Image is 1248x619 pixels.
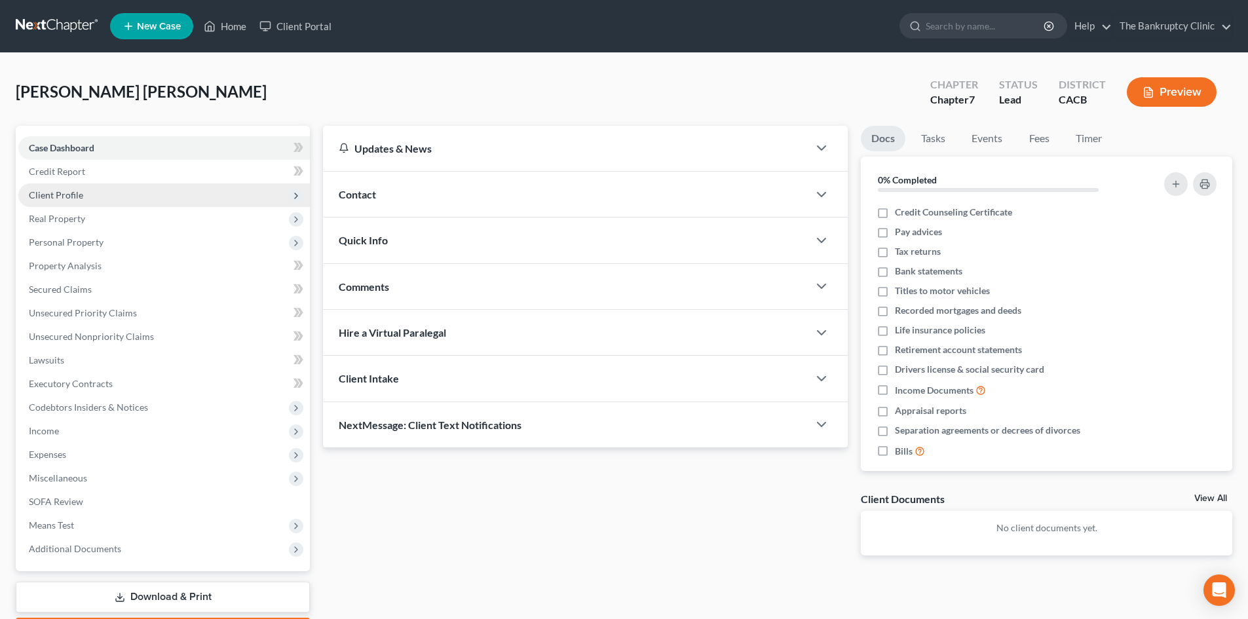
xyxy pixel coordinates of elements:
[895,424,1080,437] span: Separation agreements or decrees of divorces
[895,284,990,297] span: Titles to motor vehicles
[339,326,446,339] span: Hire a Virtual Paralegal
[1203,574,1235,606] div: Open Intercom Messenger
[18,278,310,301] a: Secured Claims
[29,331,154,342] span: Unsecured Nonpriority Claims
[895,304,1021,317] span: Recorded mortgages and deeds
[1018,126,1060,151] a: Fees
[29,236,104,248] span: Personal Property
[1059,77,1106,92] div: District
[895,363,1044,376] span: Drivers license & social security card
[895,245,941,258] span: Tax returns
[16,82,267,101] span: [PERSON_NAME] [PERSON_NAME]
[999,77,1038,92] div: Status
[911,126,956,151] a: Tasks
[969,93,975,105] span: 7
[339,234,388,246] span: Quick Info
[926,14,1046,38] input: Search by name...
[16,582,310,612] a: Download & Print
[29,519,74,531] span: Means Test
[1068,14,1112,38] a: Help
[29,307,137,318] span: Unsecured Priority Claims
[18,254,310,278] a: Property Analysis
[18,136,310,160] a: Case Dashboard
[1059,92,1106,107] div: CACB
[1065,126,1112,151] a: Timer
[895,225,942,238] span: Pay advices
[878,174,937,185] strong: 0% Completed
[29,402,148,413] span: Codebtors Insiders & Notices
[339,419,521,431] span: NextMessage: Client Text Notifications
[18,325,310,348] a: Unsecured Nonpriority Claims
[339,188,376,200] span: Contact
[895,206,1012,219] span: Credit Counseling Certificate
[29,472,87,483] span: Miscellaneous
[29,496,83,507] span: SOFA Review
[29,425,59,436] span: Income
[18,372,310,396] a: Executory Contracts
[339,280,389,293] span: Comments
[895,445,913,458] span: Bills
[29,449,66,460] span: Expenses
[871,521,1222,535] p: No client documents yet.
[1194,494,1227,503] a: View All
[18,160,310,183] a: Credit Report
[29,142,94,153] span: Case Dashboard
[29,354,64,366] span: Lawsuits
[18,301,310,325] a: Unsecured Priority Claims
[18,348,310,372] a: Lawsuits
[861,492,945,506] div: Client Documents
[895,324,985,337] span: Life insurance policies
[895,343,1022,356] span: Retirement account statements
[253,14,338,38] a: Client Portal
[961,126,1013,151] a: Events
[29,189,83,200] span: Client Profile
[339,372,399,385] span: Client Intake
[930,92,978,107] div: Chapter
[197,14,253,38] a: Home
[18,490,310,514] a: SOFA Review
[29,378,113,389] span: Executory Contracts
[895,384,974,397] span: Income Documents
[29,260,102,271] span: Property Analysis
[137,22,181,31] span: New Case
[29,284,92,295] span: Secured Claims
[999,92,1038,107] div: Lead
[29,213,85,224] span: Real Property
[1127,77,1217,107] button: Preview
[1113,14,1232,38] a: The Bankruptcy Clinic
[895,404,966,417] span: Appraisal reports
[29,166,85,177] span: Credit Report
[339,141,793,155] div: Updates & News
[895,265,962,278] span: Bank statements
[930,77,978,92] div: Chapter
[29,543,121,554] span: Additional Documents
[861,126,905,151] a: Docs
